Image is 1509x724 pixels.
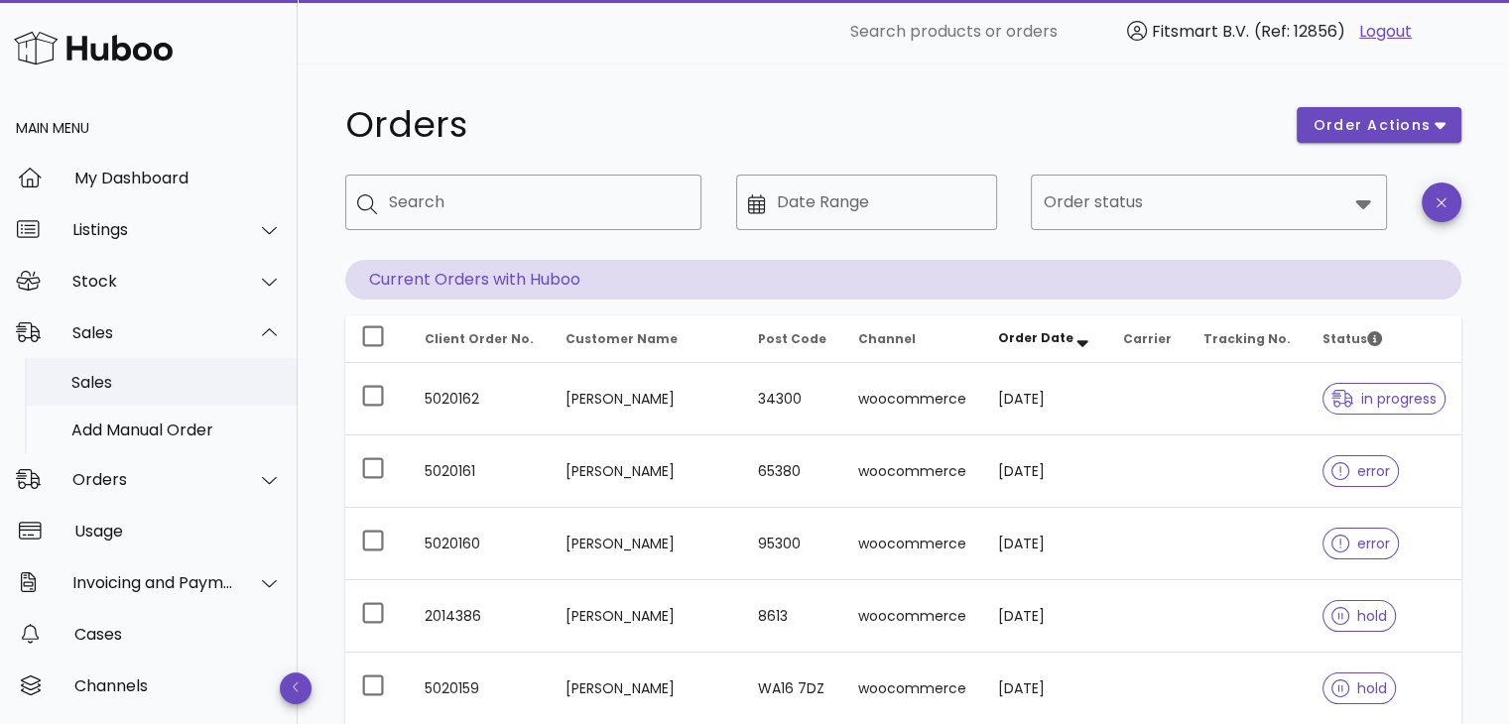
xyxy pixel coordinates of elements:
[72,573,234,592] div: Invoicing and Payments
[345,107,1273,143] h1: Orders
[742,580,842,653] td: 8613
[74,625,282,644] div: Cases
[742,508,842,580] td: 95300
[566,330,678,347] span: Customer Name
[1031,175,1387,230] div: Order status
[1331,609,1387,623] span: hold
[842,508,982,580] td: woocommerce
[1322,330,1382,347] span: Status
[409,580,550,653] td: 2014386
[14,27,173,69] img: Huboo Logo
[550,580,742,653] td: [PERSON_NAME]
[409,435,550,508] td: 5020161
[425,330,534,347] span: Client Order No.
[982,508,1107,580] td: [DATE]
[982,363,1107,435] td: [DATE]
[1331,392,1437,406] span: in progress
[345,260,1461,300] p: Current Orders with Huboo
[1359,20,1412,44] a: Logout
[842,363,982,435] td: woocommerce
[550,363,742,435] td: [PERSON_NAME]
[1297,107,1461,143] button: order actions
[409,363,550,435] td: 5020162
[1107,315,1188,363] th: Carrier
[842,580,982,653] td: woocommerce
[982,435,1107,508] td: [DATE]
[1188,315,1307,363] th: Tracking No.
[742,315,842,363] th: Post Code
[1331,464,1390,478] span: error
[1203,330,1291,347] span: Tracking No.
[842,435,982,508] td: woocommerce
[758,330,826,347] span: Post Code
[72,323,234,342] div: Sales
[842,315,982,363] th: Channel
[1123,330,1172,347] span: Carrier
[1254,20,1345,43] span: (Ref: 12856)
[742,435,842,508] td: 65380
[72,220,234,239] div: Listings
[74,522,282,541] div: Usage
[72,470,234,489] div: Orders
[1331,681,1387,695] span: hold
[998,329,1073,346] span: Order Date
[858,330,916,347] span: Channel
[1152,20,1249,43] span: Fitsmart B.V.
[742,363,842,435] td: 34300
[982,315,1107,363] th: Order Date: Sorted descending. Activate to remove sorting.
[409,315,550,363] th: Client Order No.
[550,315,742,363] th: Customer Name
[74,169,282,187] div: My Dashboard
[1313,115,1432,136] span: order actions
[72,272,234,291] div: Stock
[550,435,742,508] td: [PERSON_NAME]
[71,421,282,439] div: Add Manual Order
[1307,315,1461,363] th: Status
[982,580,1107,653] td: [DATE]
[1331,537,1390,550] span: error
[71,373,282,392] div: Sales
[409,508,550,580] td: 5020160
[74,676,282,695] div: Channels
[550,508,742,580] td: [PERSON_NAME]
